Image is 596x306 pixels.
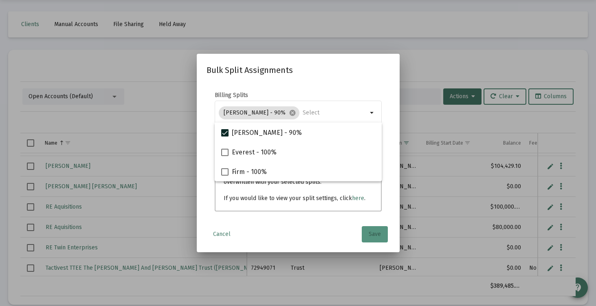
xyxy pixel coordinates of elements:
[213,231,231,238] span: Cancel
[232,128,302,138] span: [PERSON_NAME] - 90%
[207,64,390,77] h2: Bulk Split Assignments
[207,226,237,242] button: Cancel
[232,147,277,157] span: Everest - 100%
[289,109,296,117] mat-icon: cancel
[219,105,367,121] mat-chip-list: Selection
[362,226,388,242] button: Save
[303,110,367,116] input: Select
[369,231,381,238] span: Save
[232,167,267,177] span: Firm - 100%
[215,92,248,99] label: Billing Splits
[219,106,299,119] mat-chip: [PERSON_NAME] - 90%
[367,108,377,118] mat-icon: arrow_drop_down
